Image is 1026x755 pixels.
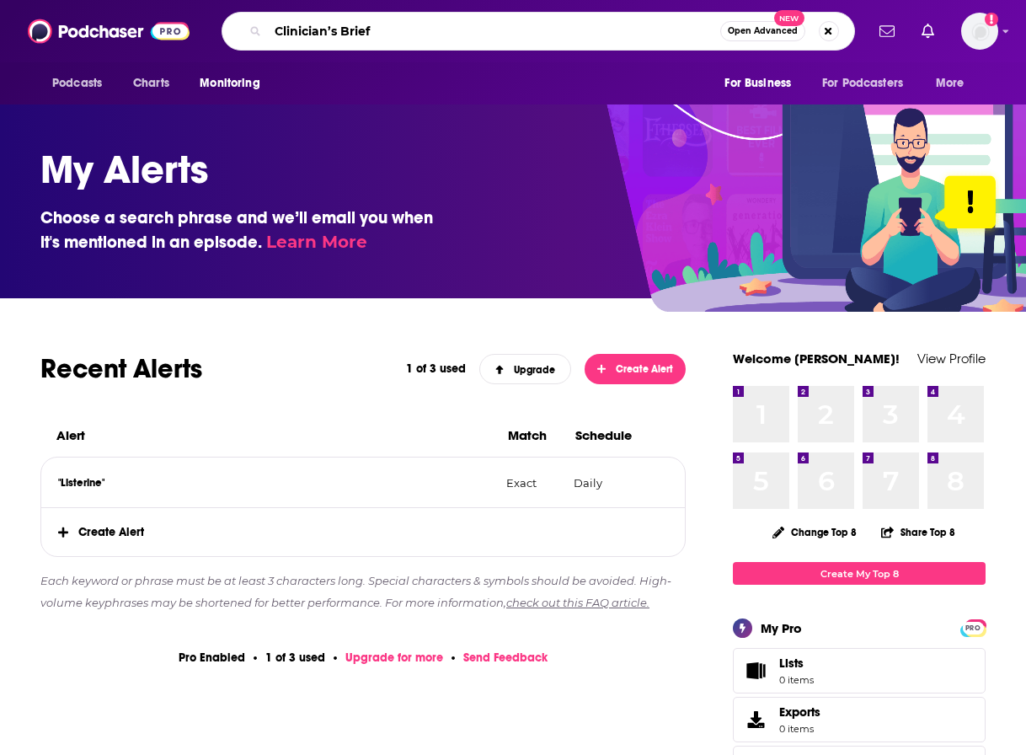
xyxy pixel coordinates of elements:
[575,427,643,443] h3: Schedule
[733,648,986,693] a: Lists
[122,67,179,99] a: Charts
[733,351,900,367] a: Welcome [PERSON_NAME]!
[873,17,901,46] a: Show notifications dropdown
[179,651,245,665] p: Pro Enabled
[915,17,941,46] a: Show notifications dropdown
[724,72,791,95] span: For Business
[265,651,325,665] p: 1 of 3 used
[880,516,956,549] button: Share Top 8
[774,10,804,26] span: New
[508,427,562,443] h3: Match
[40,570,686,613] p: Each keyword or phrase must be at least 3 characters long. Special characters & symbols should be...
[779,723,820,735] span: 0 items
[713,67,812,99] button: open menu
[200,72,259,95] span: Monitoring
[961,13,998,50] img: User Profile
[479,354,572,384] a: Upgrade
[41,508,685,556] span: Create Alert
[961,13,998,50] span: Logged in as kbastian
[463,651,548,665] span: Send Feedback
[56,427,494,443] h3: Alert
[985,13,998,26] svg: Add a profile image
[345,651,443,665] a: Upgrade for more
[133,72,169,95] span: Charts
[779,656,804,671] span: Lists
[597,363,674,375] span: Create Alert
[822,72,903,95] span: For Podcasters
[779,704,820,720] span: Exports
[762,522,867,543] button: Change Top 8
[733,562,986,585] a: Create My Top 8
[40,206,445,254] h3: Choose a search phrase and we’ll email you when it's mentioned in an episode.
[761,620,802,636] div: My Pro
[40,352,393,385] h2: Recent Alerts
[52,72,102,95] span: Podcasts
[58,476,493,490] p: "Listerine"
[495,364,556,376] span: Upgrade
[585,354,686,384] button: Create Alert
[40,67,124,99] button: open menu
[961,13,998,50] button: Show profile menu
[406,361,466,376] p: 1 of 3 used
[739,708,772,731] span: Exports
[811,67,927,99] button: open menu
[40,145,972,194] h1: My Alerts
[506,476,560,490] p: Exact
[963,621,983,634] a: PRO
[779,656,814,671] span: Lists
[779,674,814,686] span: 0 items
[963,622,983,635] span: PRO
[728,27,798,35] span: Open Advanced
[28,15,190,47] img: Podchaser - Follow, Share and Rate Podcasts
[188,67,281,99] button: open menu
[733,697,986,742] a: Exports
[936,72,965,95] span: More
[222,12,855,51] div: Search podcasts, credits, & more...
[506,596,649,609] a: check out this FAQ article.
[268,18,720,45] input: Search podcasts, credits, & more...
[739,659,772,683] span: Lists
[917,351,986,367] a: View Profile
[720,21,805,41] button: Open AdvancedNew
[924,67,986,99] button: open menu
[574,476,641,490] p: Daily
[266,232,367,252] a: Learn More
